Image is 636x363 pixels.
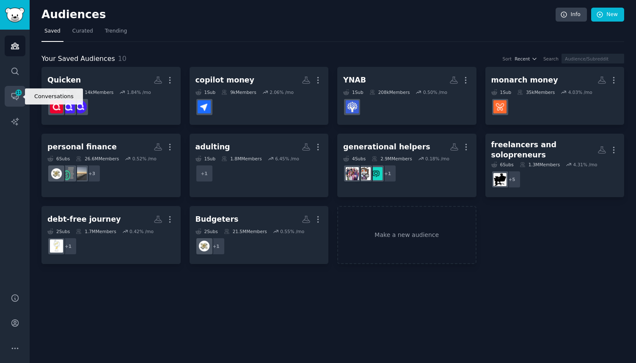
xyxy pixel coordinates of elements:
div: 6.45 % /mo [275,156,299,162]
div: Budgeters [195,214,239,225]
img: MonarchMoney [493,100,507,113]
div: adulting [195,142,230,152]
img: retirement [74,167,87,180]
img: workingmoms [358,167,371,180]
input: Audience/Subreddit [562,54,624,63]
a: YNAB1Sub208kMembers0.50% /moynab [337,67,476,125]
div: 0.52 % /mo [132,156,157,162]
a: New [591,8,624,22]
div: 0.55 % /mo [280,228,304,234]
div: 0.50 % /mo [423,89,447,95]
div: 4.31 % /mo [573,162,597,168]
a: freelancers and solopreneurs6Subs1.3MMembers4.31% /mo+5Freelancers [485,134,625,198]
div: generational helpers [343,142,430,152]
span: Curated [72,27,93,35]
img: Mommit [369,167,383,180]
a: Info [556,8,587,22]
div: Quicken [47,75,81,85]
h2: Audiences [41,8,556,22]
div: YNAB [343,75,366,85]
span: Recent [515,56,530,62]
img: copilotmoney [198,100,211,113]
a: personal finance6Subs26.6MMembers0.52% /mo+3retirementFinancialPlanningbudget [41,134,181,198]
div: + 1 [379,165,396,182]
div: 14k Members [76,89,113,95]
span: 11 [15,90,22,96]
a: Saved [41,25,63,42]
div: 2.9M Members [372,156,412,162]
img: quicken [50,100,63,113]
div: + 1 [207,237,225,255]
a: adulting1Sub1.8MMembers6.45% /mo+1 [190,134,329,198]
div: 2.06 % /mo [270,89,294,95]
div: personal finance [47,142,117,152]
div: + 1 [59,237,77,255]
div: 9k Members [221,89,256,95]
a: Budgeters2Subs21.5MMembers0.55% /mo+1budget [190,206,329,264]
img: DebtAdvice [50,239,63,253]
span: Trending [105,27,127,35]
div: debt-free journey [47,214,121,225]
div: 1 Sub [491,89,512,95]
div: 1 Sub [343,89,363,95]
div: 1 Sub [195,156,216,162]
a: Curated [69,25,96,42]
img: simplifimoney [62,100,75,113]
div: 4 Sub s [343,156,366,162]
img: AgingParents [346,167,359,180]
div: 2 Sub s [47,228,70,234]
img: GummySearch logo [5,8,25,22]
button: Recent [515,56,537,62]
a: Quicken3Subs14kMembers1.84% /moQuickenOfficialsimplifimoneyquicken [41,67,181,125]
a: generational helpers4Subs2.9MMembers0.18% /mo+1MommitworkingmomsAgingParents [337,134,476,198]
div: 4.03 % /mo [568,89,592,95]
div: + 1 [195,165,213,182]
a: debt-free journey2Subs1.7MMembers0.42% /mo+1DebtAdvice [41,206,181,264]
span: Your Saved Audiences [41,54,115,64]
div: 0.18 % /mo [425,156,449,162]
div: Search [543,56,559,62]
img: budget [198,239,211,253]
div: 0.42 % /mo [129,228,154,234]
div: 21.5M Members [224,228,267,234]
img: FinancialPlanning [62,167,75,180]
div: monarch money [491,75,558,85]
div: 2 Sub s [195,228,218,234]
div: 6 Sub s [47,156,70,162]
div: Sort [503,56,512,62]
img: QuickenOfficial [74,100,87,113]
div: 1.7M Members [76,228,116,234]
div: 1.8M Members [221,156,262,162]
div: 3 Sub s [47,89,70,95]
span: Saved [44,27,61,35]
img: Freelancers [493,173,507,186]
div: 1.84 % /mo [127,89,151,95]
img: budget [50,167,63,180]
div: + 3 [83,165,101,182]
a: 11 [5,86,25,107]
div: copilot money [195,75,254,85]
div: 6 Sub s [491,162,514,168]
div: 1 Sub [195,89,216,95]
div: 208k Members [369,89,410,95]
div: + 5 [503,170,521,188]
img: ynab [346,100,359,113]
a: Trending [102,25,130,42]
a: Make a new audience [337,206,476,264]
div: 1.3M Members [520,162,560,168]
div: freelancers and solopreneurs [491,140,598,160]
a: copilot money1Sub9kMembers2.06% /mocopilotmoney [190,67,329,125]
div: 35k Members [517,89,555,95]
a: monarch money1Sub35kMembers4.03% /moMonarchMoney [485,67,625,125]
span: 10 [118,55,127,63]
div: 26.6M Members [76,156,119,162]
